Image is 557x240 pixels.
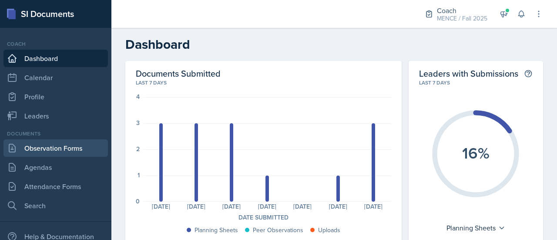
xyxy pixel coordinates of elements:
a: Leaders [3,107,108,125]
div: Coach [3,40,108,48]
div: 2 [136,146,140,152]
a: Calendar [3,69,108,86]
div: Planning Sheets [195,226,238,235]
div: Coach [437,5,487,16]
div: Last 7 days [419,79,533,87]
div: [DATE] [356,203,391,210]
a: Dashboard [3,50,108,67]
h2: Leaders with Submissions [419,68,518,79]
div: [DATE] [143,203,178,210]
h2: Dashboard [125,37,543,52]
a: Observation Forms [3,139,108,157]
text: 16% [462,142,490,164]
h2: Documents Submitted [136,68,391,79]
div: [DATE] [320,203,356,210]
a: Agendas [3,159,108,176]
a: Search [3,197,108,214]
div: MENCE / Fall 2025 [437,14,487,23]
div: [DATE] [178,203,214,210]
a: Attendance Forms [3,178,108,195]
div: Uploads [318,226,340,235]
div: Documents [3,130,108,138]
div: [DATE] [285,203,320,210]
a: Profile [3,88,108,105]
div: Planning Sheets [442,221,510,235]
div: [DATE] [249,203,285,210]
div: 4 [136,94,140,100]
div: 3 [136,120,140,126]
div: [DATE] [214,203,249,210]
div: Peer Observations [253,226,303,235]
div: 0 [136,198,140,204]
div: 1 [138,172,140,178]
div: Date Submitted [136,213,391,222]
div: Last 7 days [136,79,391,87]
